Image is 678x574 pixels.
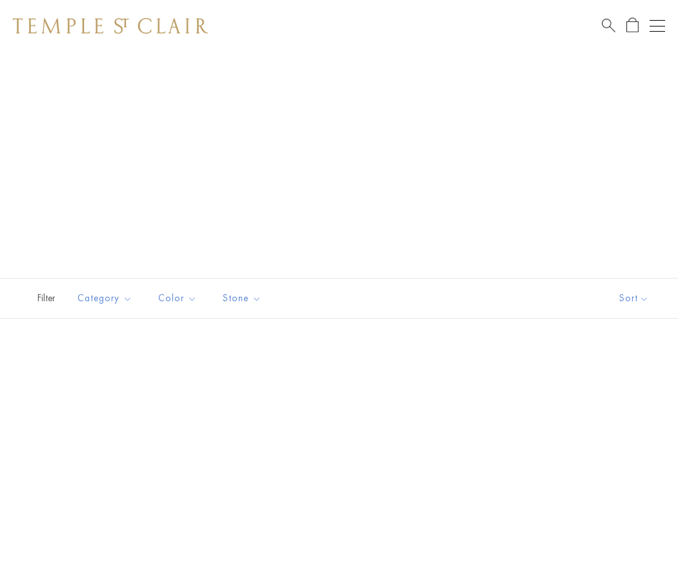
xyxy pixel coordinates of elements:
[68,284,142,313] button: Category
[650,18,665,34] button: Open navigation
[13,18,208,34] img: Temple St. Clair
[590,279,678,318] button: Show sort by
[216,290,271,306] span: Stone
[626,17,639,34] a: Open Shopping Bag
[213,284,271,313] button: Stone
[602,17,615,34] a: Search
[71,290,142,306] span: Category
[149,284,207,313] button: Color
[152,290,207,306] span: Color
